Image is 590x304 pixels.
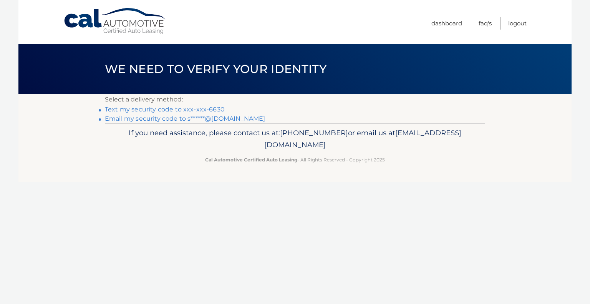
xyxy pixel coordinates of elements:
[105,62,326,76] span: We need to verify your identity
[110,156,480,164] p: - All Rights Reserved - Copyright 2025
[479,17,492,30] a: FAQ's
[205,157,297,163] strong: Cal Automotive Certified Auto Leasing
[280,128,348,137] span: [PHONE_NUMBER]
[105,115,265,122] a: Email my security code to s******@[DOMAIN_NAME]
[105,94,485,105] p: Select a delivery method:
[110,127,480,151] p: If you need assistance, please contact us at: or email us at
[508,17,527,30] a: Logout
[105,106,225,113] a: Text my security code to xxx-xxx-6630
[63,8,167,35] a: Cal Automotive
[431,17,462,30] a: Dashboard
